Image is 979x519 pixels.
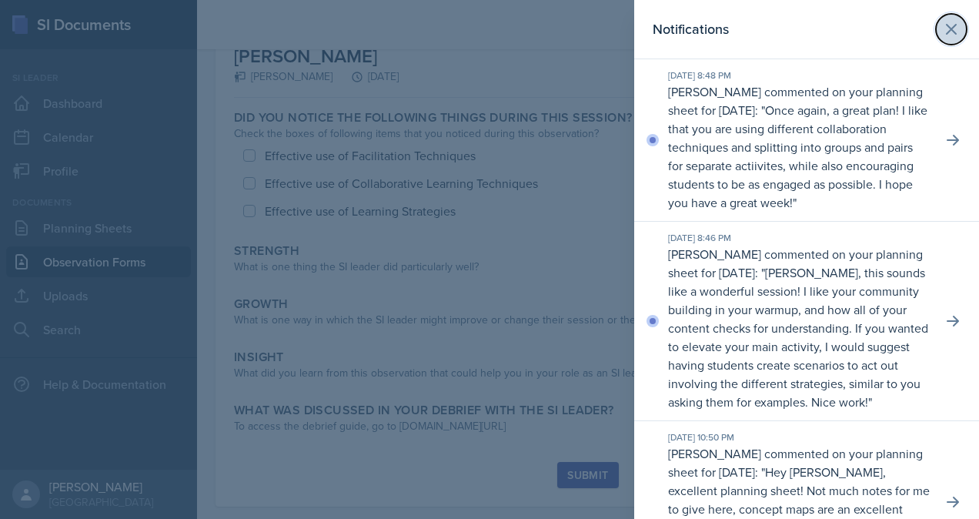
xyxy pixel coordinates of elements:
div: [DATE] 8:48 PM [668,69,930,82]
div: [DATE] 8:46 PM [668,231,930,245]
p: [PERSON_NAME] commented on your planning sheet for [DATE]: " " [668,82,930,212]
h2: Notifications [653,18,729,40]
div: [DATE] 10:50 PM [668,430,930,444]
p: [PERSON_NAME], this sounds like a wonderful session! I like your community building in your warmu... [668,264,928,410]
p: Once again, a great plan! I like that you are using different collaboration techniques and splitt... [668,102,927,211]
p: [PERSON_NAME] commented on your planning sheet for [DATE]: " " [668,245,930,411]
